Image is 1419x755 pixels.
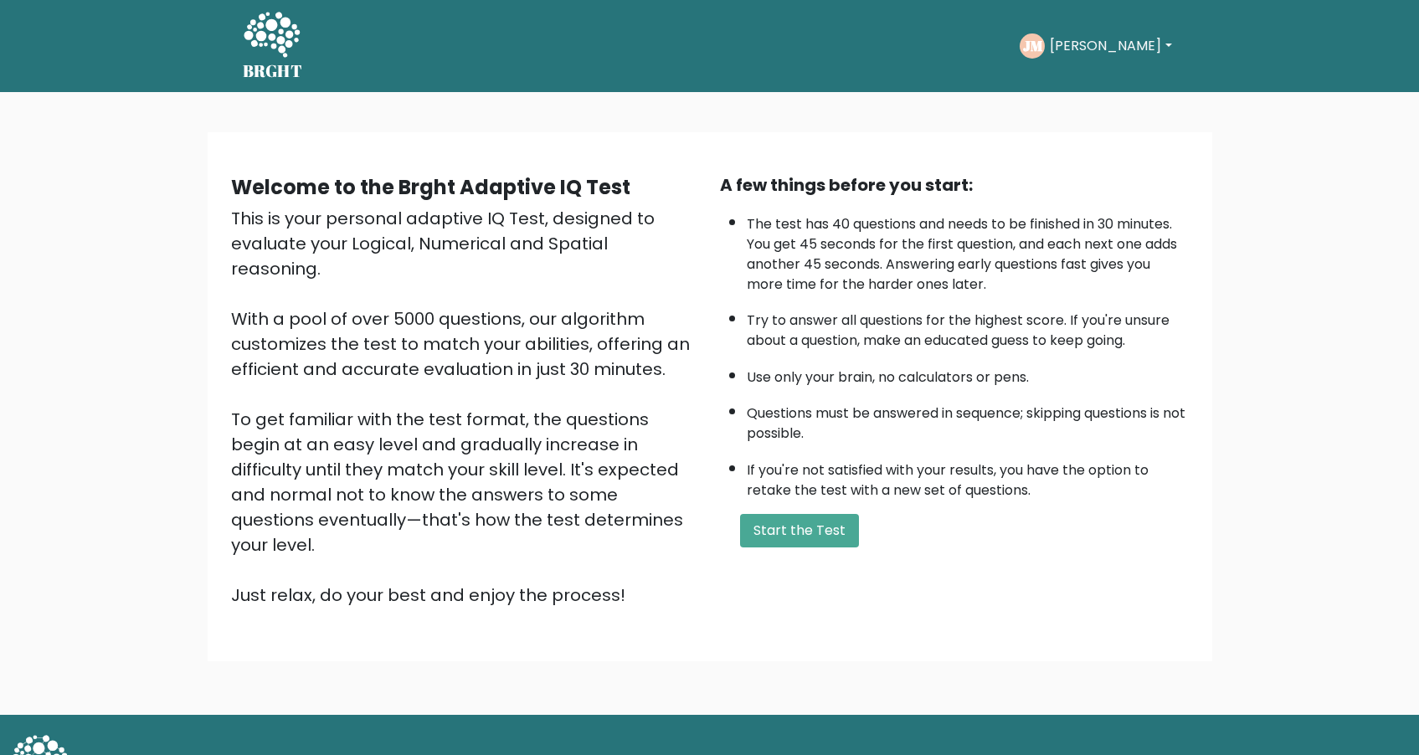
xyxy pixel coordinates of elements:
[747,452,1189,501] li: If you're not satisfied with your results, you have the option to retake the test with a new set ...
[747,395,1189,444] li: Questions must be answered in sequence; skipping questions is not possible.
[740,514,859,547] button: Start the Test
[720,172,1189,198] div: A few things before you start:
[747,206,1189,295] li: The test has 40 questions and needs to be finished in 30 minutes. You get 45 seconds for the firs...
[1045,35,1176,57] button: [PERSON_NAME]
[747,359,1189,388] li: Use only your brain, no calculators or pens.
[243,7,303,85] a: BRGHT
[231,206,700,608] div: This is your personal adaptive IQ Test, designed to evaluate your Logical, Numerical and Spatial ...
[1023,36,1043,55] text: JM
[243,61,303,81] h5: BRGHT
[231,173,630,201] b: Welcome to the Brght Adaptive IQ Test
[747,302,1189,351] li: Try to answer all questions for the highest score. If you're unsure about a question, make an edu...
